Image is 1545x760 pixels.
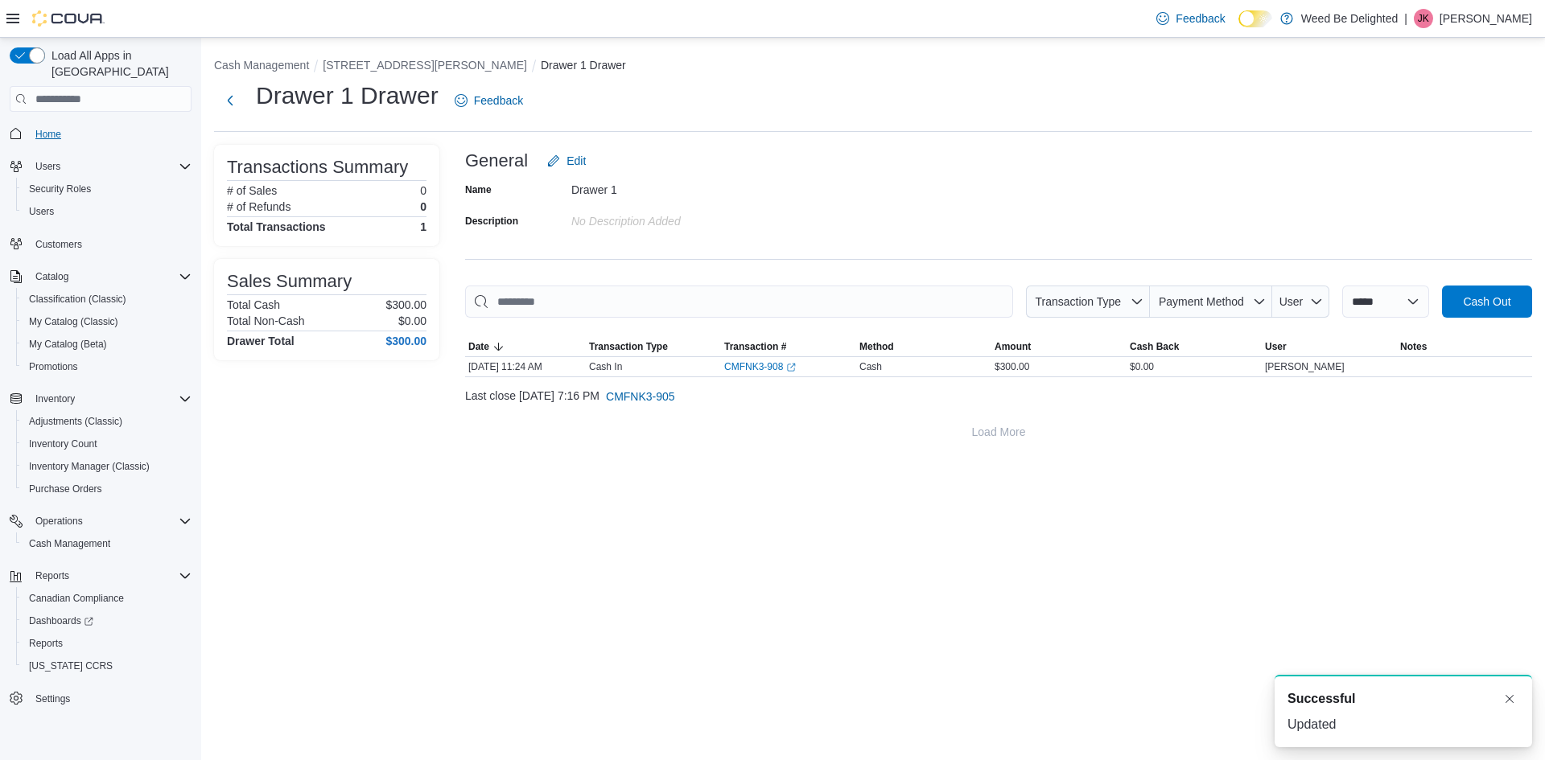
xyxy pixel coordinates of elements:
[398,314,426,327] p: $0.00
[1414,9,1433,28] div: Jordan Knott
[23,479,192,499] span: Purchase Orders
[23,312,125,331] a: My Catalog (Classic)
[571,208,787,228] div: No Description added
[23,312,192,331] span: My Catalog (Classic)
[29,267,192,286] span: Catalog
[29,338,107,351] span: My Catalog (Beta)
[1400,340,1427,353] span: Notes
[724,360,796,373] a: CMFNK3-908External link
[1442,286,1532,318] button: Cash Out
[227,158,408,177] h3: Transactions Summary
[29,235,89,254] a: Customers
[1287,689,1355,709] span: Successful
[1397,337,1532,356] button: Notes
[3,232,198,256] button: Customers
[29,205,54,218] span: Users
[1026,286,1150,318] button: Transaction Type
[29,688,192,709] span: Settings
[16,478,198,500] button: Purchase Orders
[29,123,192,143] span: Home
[23,611,192,631] span: Dashboards
[16,178,198,200] button: Security Roles
[29,293,126,306] span: Classification (Classic)
[420,184,426,197] p: 0
[16,310,198,333] button: My Catalog (Classic)
[385,298,426,311] p: $300.00
[606,388,675,405] span: CMFNK3-905
[29,592,124,605] span: Canadian Compliance
[3,155,198,178] button: Users
[541,59,626,72] button: Drawer 1 Drawer
[1150,2,1231,35] a: Feedback
[35,270,68,283] span: Catalog
[1287,689,1519,709] div: Notification
[3,687,198,710] button: Settings
[29,483,102,495] span: Purchase Orders
[1440,9,1532,28] p: [PERSON_NAME]
[29,389,192,409] span: Inventory
[23,634,192,653] span: Reports
[465,416,1532,448] button: Load More
[16,455,198,478] button: Inventory Manager (Classic)
[35,160,60,173] span: Users
[16,200,198,223] button: Users
[29,183,91,195] span: Security Roles
[1127,337,1262,356] button: Cash Back
[3,121,198,145] button: Home
[465,151,528,170] h3: General
[465,357,586,376] div: [DATE] 11:24 AM
[1265,340,1287,353] span: User
[3,265,198,288] button: Catalog
[1404,9,1407,28] p: |
[29,438,97,450] span: Inventory Count
[45,47,192,80] span: Load All Apps in [GEOGRAPHIC_DATA]
[23,290,192,309] span: Classification (Classic)
[214,59,309,72] button: Cash Management
[35,692,70,705] span: Settings
[23,412,192,431] span: Adjustments (Classic)
[1159,295,1244,308] span: Payment Method
[23,589,130,608] a: Canadian Compliance
[541,145,592,177] button: Edit
[23,179,97,199] a: Security Roles
[23,656,192,676] span: Washington CCRS
[589,360,622,373] p: Cash In
[29,659,113,672] span: [US_STATE] CCRS
[35,515,83,528] span: Operations
[995,360,1029,373] span: $300.00
[29,614,93,627] span: Dashboards
[16,333,198,355] button: My Catalog (Beta)
[23,611,100,631] a: Dashboards
[227,272,352,291] h3: Sales Summary
[29,234,192,254] span: Customers
[1150,286,1272,318] button: Payment Method
[23,457,156,476] a: Inventory Manager (Classic)
[16,288,198,310] button: Classification (Classic)
[1238,10,1272,27] input: Dark Mode
[16,355,198,378] button: Promotions
[465,380,1532,413] div: Last close [DATE] 7:16 PM
[35,238,82,251] span: Customers
[589,340,668,353] span: Transaction Type
[1463,294,1510,310] span: Cash Out
[16,433,198,455] button: Inventory Count
[16,532,198,555] button: Cash Management
[29,125,68,144] a: Home
[29,415,122,428] span: Adjustments (Classic)
[786,363,796,372] svg: External link
[227,184,277,197] h6: # of Sales
[23,335,192,354] span: My Catalog (Beta)
[465,337,586,356] button: Date
[23,202,60,221] a: Users
[23,412,129,431] a: Adjustments (Classic)
[35,569,69,582] span: Reports
[10,115,192,752] nav: Complex example
[35,392,75,405] span: Inventory
[29,511,89,531] button: Operations
[599,380,682,413] button: CMFNK3-905
[29,460,150,473] span: Inventory Manager (Classic)
[16,410,198,433] button: Adjustments (Classic)
[1279,295,1304,308] span: User
[29,537,110,550] span: Cash Management
[420,220,426,233] h4: 1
